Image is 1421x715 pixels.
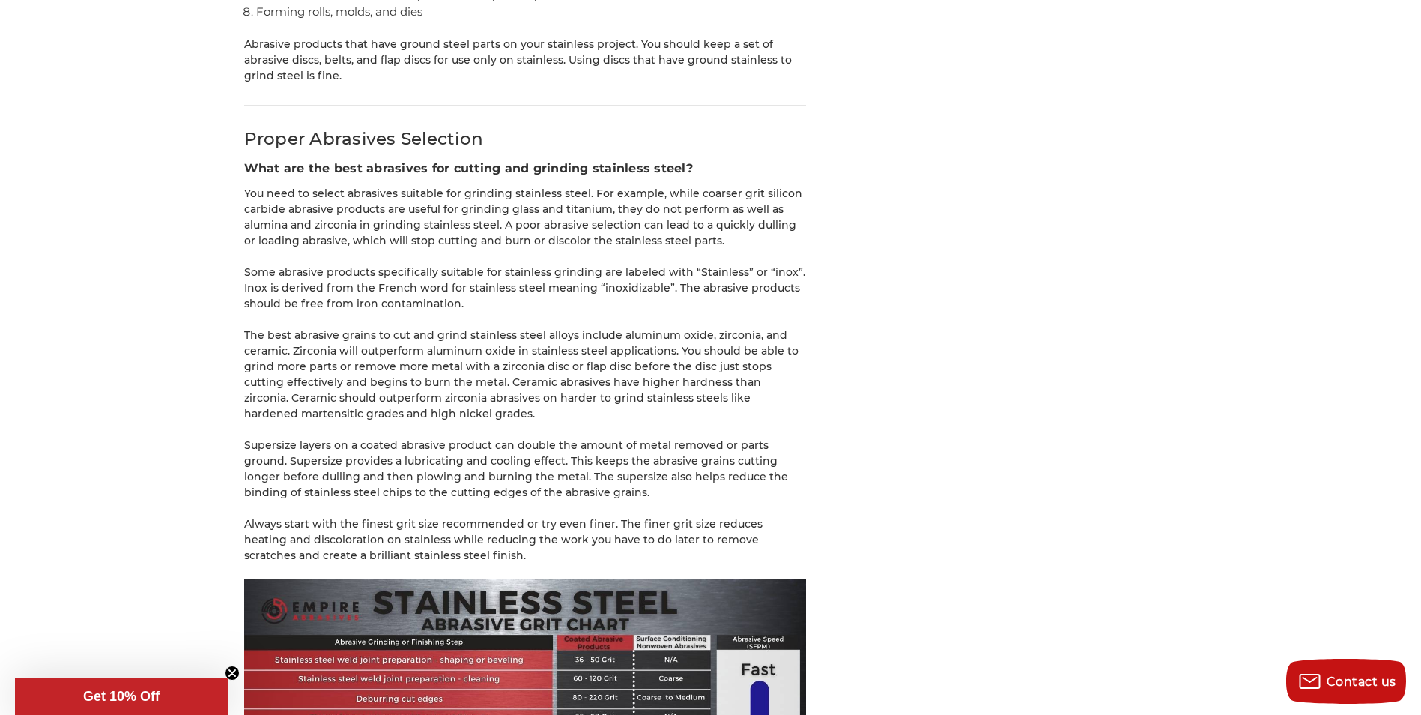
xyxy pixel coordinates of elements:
[244,37,806,84] p: Abrasive products that have ground steel parts on your stainless project. You should keep a set o...
[244,265,806,312] p: Some abrasive products specifically suitable for stainless grinding are labeled with “Stainless” ...
[244,438,806,501] p: Supersize layers on a coated abrasive product can double the amount of metal removed or parts gro...
[256,4,806,21] li: Forming rolls, molds, and dies
[15,678,228,715] div: Get 10% OffClose teaser
[244,328,806,422] p: The best abrasive grains to cut and grind stainless steel alloys include aluminum oxide, zirconia...
[244,126,806,152] h2: Proper Abrasives Selection
[1327,675,1396,689] span: Contact us
[83,689,160,704] span: Get 10% Off
[1286,659,1406,704] button: Contact us
[225,666,240,681] button: Close teaser
[244,186,806,249] p: You need to select abrasives suitable for grinding stainless steel. For example, while coarser gr...
[244,516,806,564] p: Always start with the finest grit size recommended or try even finer. The finer grit size reduces...
[244,160,806,178] h3: What are the best abrasives for cutting and grinding stainless steel?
